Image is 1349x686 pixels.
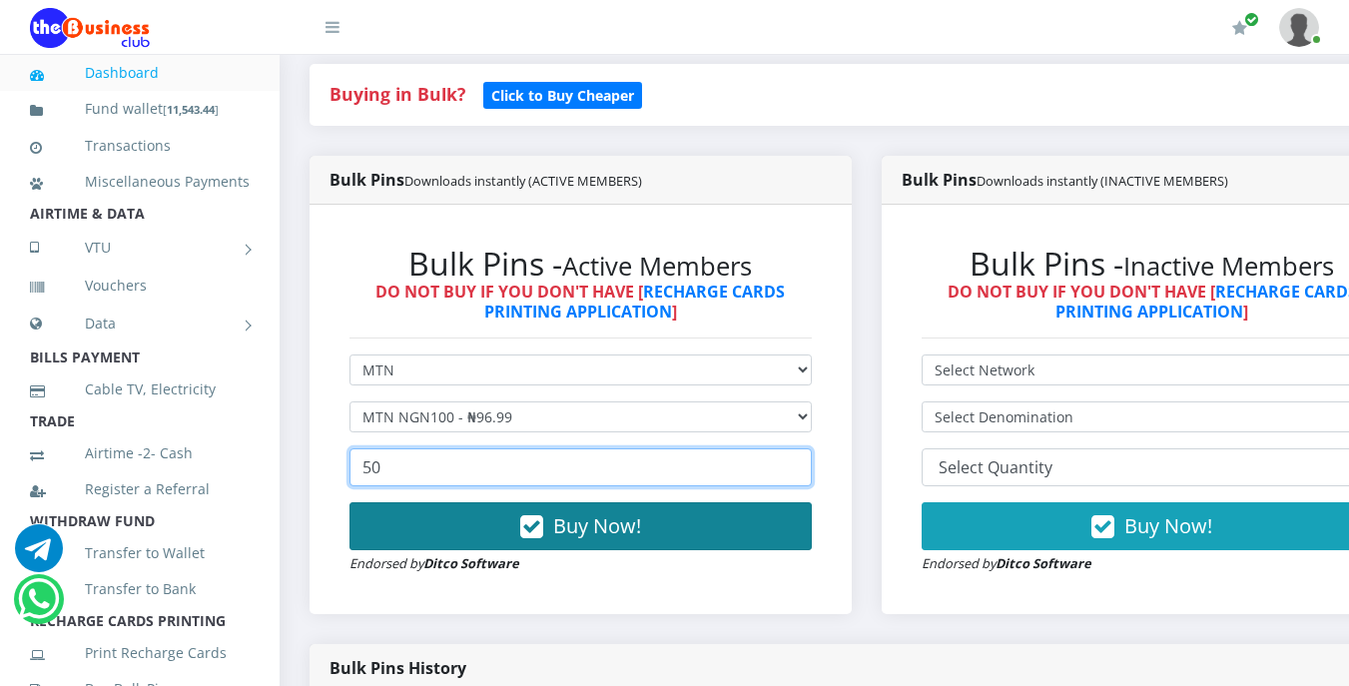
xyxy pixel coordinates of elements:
[30,299,250,348] a: Data
[330,82,465,106] strong: Buying in Bulk?
[423,554,519,572] strong: Ditco Software
[1124,512,1212,539] span: Buy Now!
[30,8,150,48] img: Logo
[330,657,466,679] strong: Bulk Pins History
[30,530,250,576] a: Transfer to Wallet
[996,554,1091,572] strong: Ditco Software
[349,245,812,283] h2: Bulk Pins -
[30,466,250,512] a: Register a Referral
[18,590,59,623] a: Chat for support
[30,86,250,133] a: Fund wallet[11,543.44]
[375,281,785,322] strong: DO NOT BUY IF YOU DON'T HAVE [ ]
[30,263,250,309] a: Vouchers
[30,223,250,273] a: VTU
[922,554,1091,572] small: Endorsed by
[562,249,752,284] small: Active Members
[30,630,250,676] a: Print Recharge Cards
[167,102,215,117] b: 11,543.44
[483,82,642,106] a: Click to Buy Cheaper
[15,539,63,572] a: Chat for support
[163,102,219,117] small: [ ]
[30,366,250,412] a: Cable TV, Electricity
[30,123,250,169] a: Transactions
[1279,8,1319,47] img: User
[553,512,641,539] span: Buy Now!
[349,502,812,550] button: Buy Now!
[491,86,634,105] b: Click to Buy Cheaper
[30,50,250,96] a: Dashboard
[330,169,642,191] strong: Bulk Pins
[30,430,250,476] a: Airtime -2- Cash
[1244,12,1259,27] span: Renew/Upgrade Subscription
[404,172,642,190] small: Downloads instantly (ACTIVE MEMBERS)
[902,169,1228,191] strong: Bulk Pins
[1232,20,1247,36] i: Renew/Upgrade Subscription
[977,172,1228,190] small: Downloads instantly (INACTIVE MEMBERS)
[30,159,250,205] a: Miscellaneous Payments
[1123,249,1334,284] small: Inactive Members
[349,448,812,486] input: Enter Quantity
[349,554,519,572] small: Endorsed by
[484,281,786,322] a: RECHARGE CARDS PRINTING APPLICATION
[30,566,250,612] a: Transfer to Bank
